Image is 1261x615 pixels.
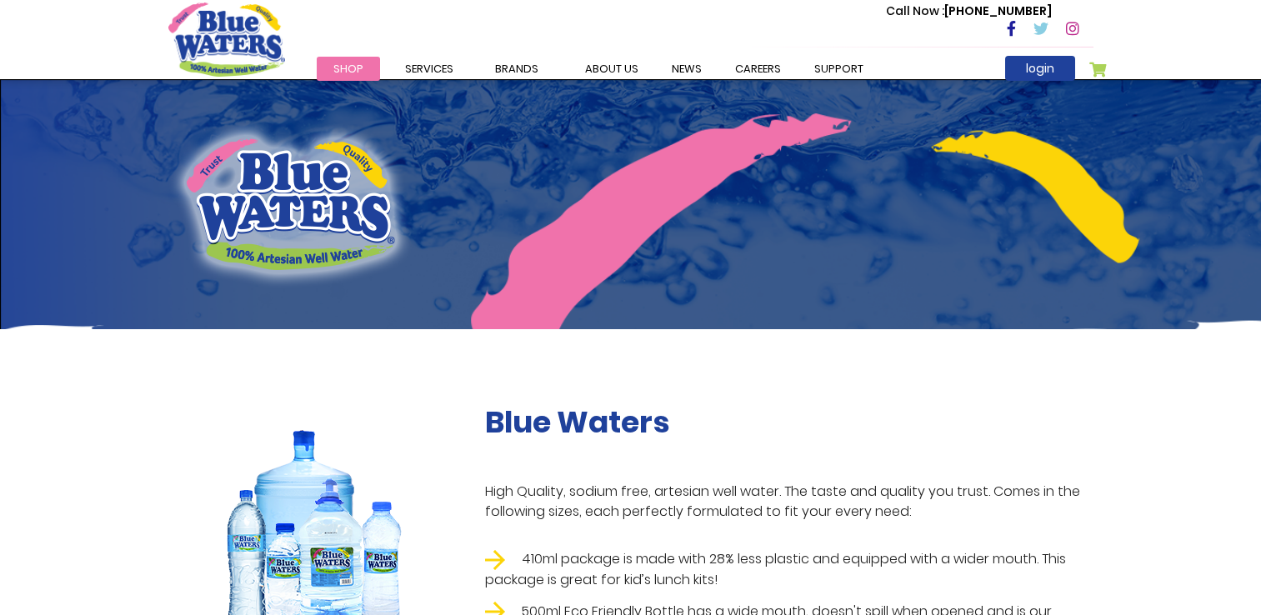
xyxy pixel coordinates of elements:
li: 410ml package is made with 28% less plastic and equipped with a wider mouth. This package is grea... [485,549,1093,590]
a: News [655,57,718,81]
span: Services [405,61,453,77]
h2: Blue Waters [485,404,1093,440]
a: login [1005,56,1075,81]
p: [PHONE_NUMBER] [886,2,1052,20]
span: Brands [495,61,538,77]
p: High Quality, sodium free, artesian well water. The taste and quality you trust. Comes in the fol... [485,482,1093,522]
a: about us [568,57,655,81]
a: store logo [168,2,285,76]
span: Call Now : [886,2,944,19]
a: careers [718,57,798,81]
a: support [798,57,880,81]
span: Shop [333,61,363,77]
